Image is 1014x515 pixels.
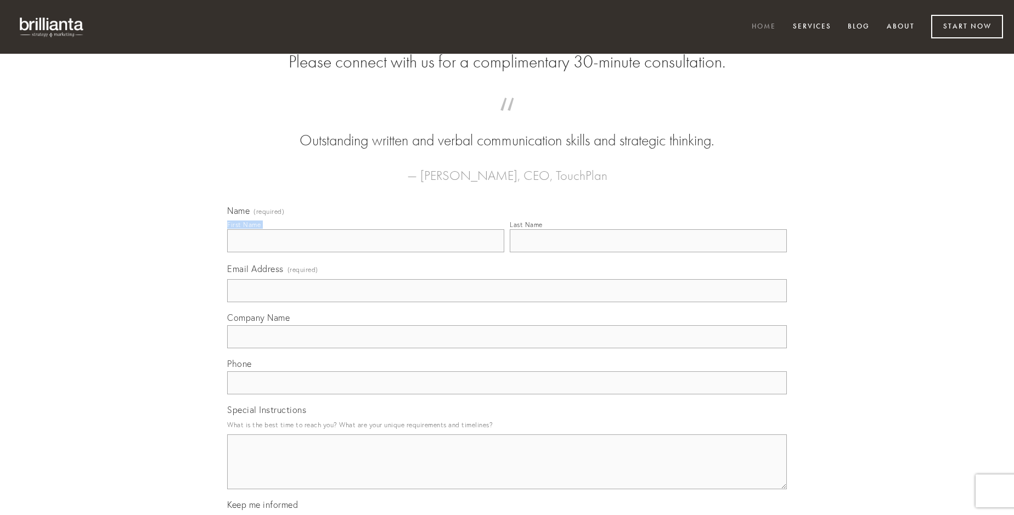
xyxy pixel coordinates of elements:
a: Start Now [931,15,1003,38]
figcaption: — [PERSON_NAME], CEO, TouchPlan [245,151,769,186]
span: Phone [227,358,252,369]
img: brillianta - research, strategy, marketing [11,11,93,43]
span: Email Address [227,263,284,274]
p: What is the best time to reach you? What are your unique requirements and timelines? [227,417,787,432]
div: First Name [227,220,261,229]
blockquote: Outstanding written and verbal communication skills and strategic thinking. [245,109,769,151]
span: (required) [253,208,284,215]
span: Name [227,205,250,216]
span: Keep me informed [227,499,298,510]
a: Services [786,18,838,36]
a: Home [745,18,783,36]
span: Company Name [227,312,290,323]
span: (required) [288,262,318,277]
h2: Please connect with us for a complimentary 30-minute consultation. [227,52,787,72]
a: About [880,18,922,36]
span: “ [245,109,769,130]
a: Blog [841,18,877,36]
span: Special Instructions [227,404,306,415]
div: Last Name [510,220,543,229]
